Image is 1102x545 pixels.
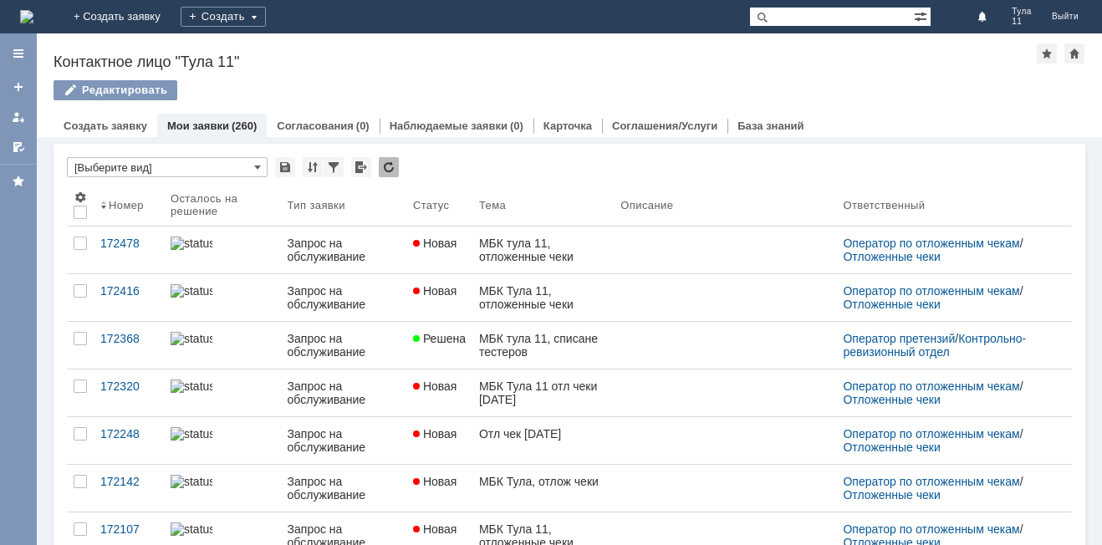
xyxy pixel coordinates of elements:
[171,475,212,488] img: statusbar-100 (1).png
[5,104,32,130] a: Мои заявки
[281,369,406,416] a: Запрос на обслуживание
[288,427,400,454] div: Запрос на обслуживание
[275,157,295,177] div: Сохранить вид
[324,157,344,177] div: Фильтрация...
[843,379,1052,406] div: /
[288,237,400,263] div: Запрос на обслуживание
[232,120,257,132] div: (260)
[94,184,164,227] th: Номер
[510,120,523,132] div: (0)
[171,427,212,441] img: statusbar-100 (1).png
[288,379,400,406] div: Запрос на обслуживание
[413,427,457,441] span: Новая
[164,369,281,416] a: statusbar-100 (1).png
[843,475,1052,502] div: /
[74,191,87,204] span: Настройки
[406,417,472,464] a: Новая
[843,237,1019,250] a: Оператор по отложенным чекам
[281,274,406,321] a: Запрос на обслуживание
[20,10,33,23] a: Перейти на домашнюю страницу
[472,369,614,416] a: МБК Тула 11 отл чеки [DATE]
[406,465,472,512] a: Новая
[612,120,717,132] a: Соглашения/Услуги
[479,332,607,359] div: МБК тула 11, списане тестеров
[843,488,940,502] a: Отложенные чеки
[413,522,457,536] span: Новая
[164,322,281,369] a: statusbar-100 (1).png
[100,284,157,298] div: 172416
[836,184,1059,227] th: Ответственный
[737,120,804,132] a: База знаний
[1012,17,1032,27] span: 11
[94,369,164,416] a: 172320
[100,522,157,536] div: 172107
[164,417,281,464] a: statusbar-100 (1).png
[164,227,281,273] a: statusbar-100 (1).png
[413,237,457,250] span: Новая
[288,475,400,502] div: Запрос на обслуживание
[288,284,400,311] div: Запрос на обслуживание
[164,274,281,321] a: statusbar-100 (1).png
[843,237,1052,263] div: /
[406,274,472,321] a: Новая
[406,184,472,227] th: Статус
[288,332,400,359] div: Запрос на обслуживание
[281,184,406,227] th: Тип заявки
[171,332,212,345] img: statusbar-100 (1).png
[406,369,472,416] a: Новая
[479,475,607,488] div: МБК Тула, отлож чеки
[413,332,466,345] span: Решена
[620,199,673,211] div: Описание
[479,284,607,311] div: МБК Тула 11, отложенные чеки
[64,120,147,132] a: Создать заявку
[277,120,354,132] a: Согласования
[281,417,406,464] a: Запрос на обслуживание
[479,199,506,211] div: Тема
[164,465,281,512] a: statusbar-100 (1).png
[1037,43,1057,64] div: Добавить в избранное
[356,120,370,132] div: (0)
[54,53,1037,70] div: Контактное лицо "Тула 11"
[843,393,940,406] a: Отложенные чеки
[171,379,212,393] img: statusbar-100 (1).png
[843,284,1052,311] div: /
[843,441,940,454] a: Отложенные чеки
[288,199,345,211] div: Тип заявки
[94,274,164,321] a: 172416
[843,427,1019,441] a: Оператор по отложенным чекам
[390,120,508,132] a: Наблюдаемые заявки
[171,284,212,298] img: statusbar-100 (1).png
[413,284,457,298] span: Новая
[843,284,1019,298] a: Оператор по отложенным чекам
[406,322,472,369] a: Решена
[100,332,157,345] div: 172368
[20,10,33,23] img: logo
[472,184,614,227] th: Тема
[281,322,406,369] a: Запрос на обслуживание
[472,417,614,464] a: Отл чек [DATE]
[100,427,157,441] div: 172248
[843,250,940,263] a: Отложенные чеки
[1012,7,1032,17] span: Тула
[109,199,144,211] div: Номер
[167,120,229,132] a: Мои заявки
[1064,43,1084,64] div: Сделать домашней страницей
[281,227,406,273] a: Запрос на обслуживание
[5,74,32,100] a: Создать заявку
[5,134,32,160] a: Мои согласования
[100,237,157,250] div: 172478
[843,475,1019,488] a: Оператор по отложенным чекам
[94,417,164,464] a: 172248
[843,427,1052,454] div: /
[472,274,614,321] a: МБК Тула 11, отложенные чеки
[164,184,281,227] th: Осталось на решение
[413,379,457,393] span: Новая
[914,8,931,23] span: Расширенный поиск
[171,192,261,217] div: Осталось на решение
[171,522,212,536] img: statusbar-100 (1).png
[843,332,955,345] a: Оператор претензий
[100,379,157,393] div: 172320
[94,227,164,273] a: 172478
[100,475,157,488] div: 172142
[479,237,607,263] div: МБК тула 11, отложенные чеки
